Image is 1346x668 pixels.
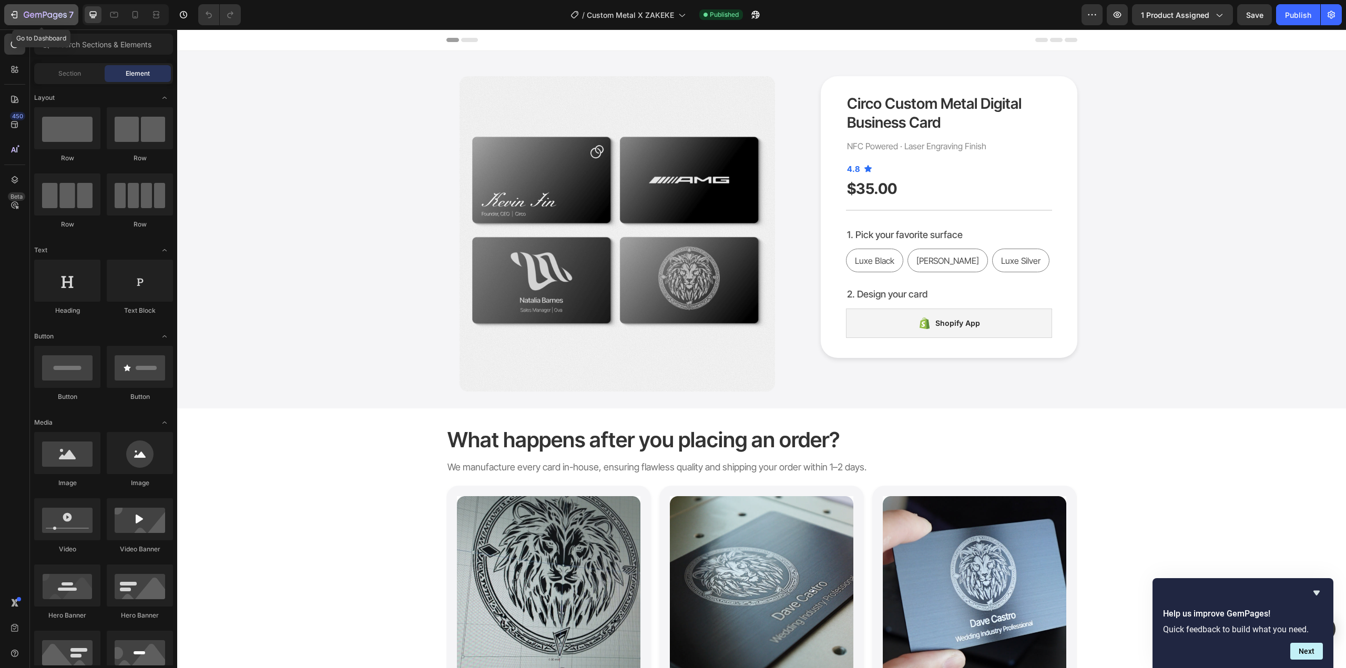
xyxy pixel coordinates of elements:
[1276,4,1320,25] button: Publish
[1163,624,1323,634] p: Quick feedback to build what you need.
[710,10,739,19] span: Published
[1237,4,1272,25] button: Save
[739,226,802,237] span: [PERSON_NAME]
[126,69,150,78] span: Element
[8,192,25,201] div: Beta
[1163,587,1323,660] div: Help us improve GemPages!
[34,34,173,55] input: Search Sections & Elements
[582,9,585,20] span: /
[270,429,689,446] p: We manufacture every card in-house, ensuring flawless quality and shipping your order within 1–2 ...
[706,467,889,650] img: gempages_529781543787300071-392acfe3-0932-41f7-8f93-e19630996e3d.jpg
[177,29,1346,668] iframe: Design area
[69,8,74,21] p: 7
[824,226,863,237] span: Luxe Silver
[107,478,173,488] div: Image
[670,109,855,125] p: NFC Powered · Laser Engraving Finish
[107,392,173,402] div: Button
[34,392,100,402] div: Button
[758,287,803,300] div: Shopify App
[670,135,682,145] strong: 4.8
[198,4,241,25] div: Undo/Redo
[107,306,173,315] div: Text Block
[1310,587,1323,599] button: Hide survey
[4,4,78,25] button: 7
[1132,4,1233,25] button: 1 product assigned
[493,467,676,650] img: gempages_529781543787300071-357a4fe8-407f-49f9-a606-d215a6763e64.jpg
[1141,9,1209,20] span: 1 product assigned
[1246,11,1263,19] span: Save
[107,544,173,554] div: Video Banner
[669,64,861,104] h1: Circo Custom Metal Digital Business Card
[34,245,47,255] span: Text
[156,242,173,259] span: Toggle open
[34,153,100,163] div: Row
[1285,9,1311,20] div: Publish
[156,414,173,431] span: Toggle open
[34,544,100,554] div: Video
[34,611,100,620] div: Hero Banner
[670,197,874,214] p: 1. Pick your favorite surface
[156,328,173,345] span: Toggle open
[670,256,874,273] p: 2. Design your card
[280,467,463,650] img: gempages_529781543787300071-72e2abc0-3627-4f22-8902-38b687040072.jpg
[107,611,173,620] div: Hero Banner
[678,226,717,237] span: Luxe Black
[34,220,100,229] div: Row
[34,478,100,488] div: Image
[669,149,875,170] div: $35.00
[58,69,81,78] span: Section
[10,112,25,120] div: 450
[587,9,674,20] span: Custom Metal X ZAKEKE
[34,332,54,341] span: Button
[1290,643,1323,660] button: Next question
[156,89,173,106] span: Toggle open
[269,396,900,425] h2: What happens after you placing an order?
[34,418,53,427] span: Media
[107,220,173,229] div: Row
[1163,608,1323,620] h2: Help us improve GemPages!
[107,153,173,163] div: Row
[34,306,100,315] div: Heading
[34,93,55,102] span: Layout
